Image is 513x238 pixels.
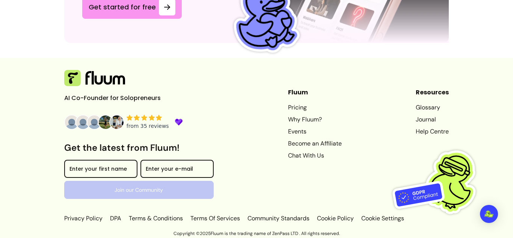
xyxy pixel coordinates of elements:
[360,214,404,223] p: Cookie Settings
[416,115,449,124] a: Journal
[480,205,498,223] div: Open Intercom Messenger
[288,115,342,124] a: Why Fluum?
[189,214,241,223] a: Terms Of Services
[288,88,342,97] header: Fluum
[416,103,449,112] a: Glossary
[315,214,355,223] a: Cookie Policy
[288,103,342,112] a: Pricing
[146,167,208,174] input: Enter your e-mail
[392,135,486,229] img: Fluum is GDPR compliant
[69,167,132,174] input: Enter your first name
[416,127,449,136] a: Help Centre
[64,142,214,154] h3: Get the latest from Fluum!
[64,70,125,86] img: Fluum Logo
[64,214,104,223] a: Privacy Policy
[288,151,342,160] a: Chat With Us
[288,127,342,136] a: Events
[89,2,156,12] span: Get started for free
[127,214,184,223] a: Terms & Conditions
[246,214,311,223] a: Community Standards
[109,214,123,223] a: DPA
[64,94,177,103] p: AI Co-Founder for Solopreneurs
[416,88,449,97] header: Resources
[288,139,342,148] a: Become an Affiliate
